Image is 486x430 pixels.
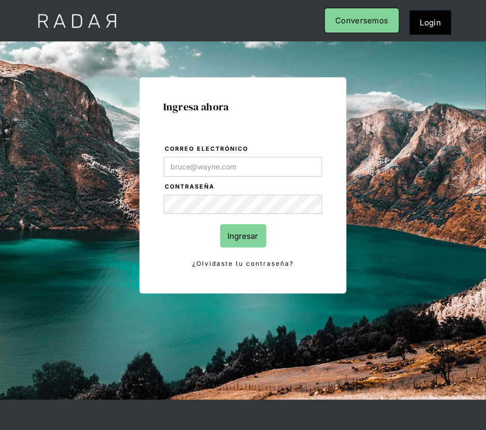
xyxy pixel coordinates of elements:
[220,224,266,248] input: Ingresar
[163,101,323,112] h1: Ingresa ahora
[164,157,323,177] input: bruce@wayne.com
[410,10,452,35] a: Login
[163,144,323,270] form: Login Form
[165,182,323,192] label: Contraseña
[324,8,399,33] a: Conversemos
[164,258,323,269] a: ¿Olvidaste tu contraseña?
[165,144,323,154] label: Correo electrónico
